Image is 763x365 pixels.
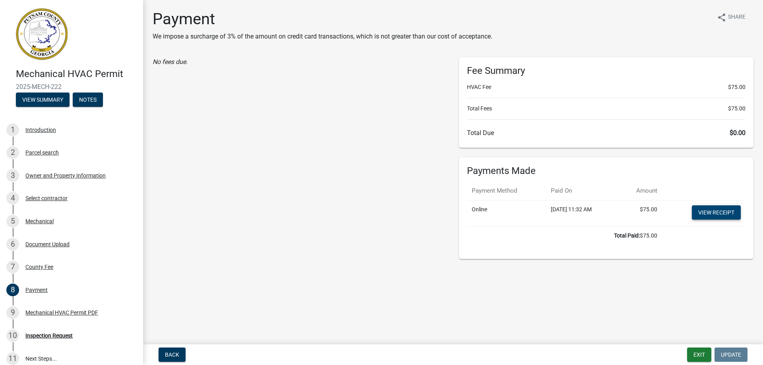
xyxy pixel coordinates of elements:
th: Paid On [546,182,618,200]
div: Mechanical [25,218,54,224]
th: Payment Method [467,182,546,200]
wm-modal-confirm: Summary [16,97,70,103]
div: 6 [6,238,19,251]
div: 1 [6,124,19,136]
button: Update [715,348,748,362]
wm-modal-confirm: Notes [73,97,103,103]
div: 9 [6,306,19,319]
span: $75.00 [728,83,746,91]
button: Exit [687,348,711,362]
button: shareShare [711,10,752,25]
div: 2 [6,146,19,159]
span: Share [728,13,746,22]
p: We impose a surcharge of 3% of the amount on credit card transactions, which is not greater than ... [153,32,492,41]
b: Total Paid: [614,232,640,239]
button: Back [159,348,186,362]
button: Notes [73,93,103,107]
div: Mechanical HVAC Permit PDF [25,310,98,315]
div: 3 [6,169,19,182]
div: County Fee [25,264,53,270]
h6: Payments Made [467,165,746,177]
h1: Payment [153,10,492,29]
div: Document Upload [25,241,70,247]
td: $75.00 [467,226,662,245]
h6: Fee Summary [467,65,746,77]
div: Introduction [25,127,56,133]
span: Update [721,351,741,358]
div: Owner and Property Information [25,173,106,178]
i: No fees due. [153,58,188,66]
td: $75.00 [618,200,662,226]
img: Putnam County, Georgia [16,8,68,60]
div: 4 [6,192,19,205]
div: 8 [6,284,19,296]
li: HVAC Fee [467,83,746,91]
td: [DATE] 11:32 AM [546,200,618,226]
td: Online [467,200,546,226]
span: $0.00 [730,129,746,137]
div: Select contractor [25,195,68,201]
div: Inspection Request [25,333,73,338]
div: 10 [6,329,19,342]
div: 11 [6,352,19,365]
a: View receipt [692,205,741,220]
span: 2025-MECH-222 [16,83,127,91]
div: Parcel search [25,150,59,155]
span: $75.00 [728,104,746,113]
div: 5 [6,215,19,228]
h4: Mechanical HVAC Permit [16,68,137,80]
li: Total Fees [467,104,746,113]
div: 7 [6,261,19,273]
div: Payment [25,287,48,293]
h6: Total Due [467,129,746,137]
span: Back [165,351,179,358]
i: share [717,13,726,22]
th: Amount [618,182,662,200]
button: View Summary [16,93,70,107]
